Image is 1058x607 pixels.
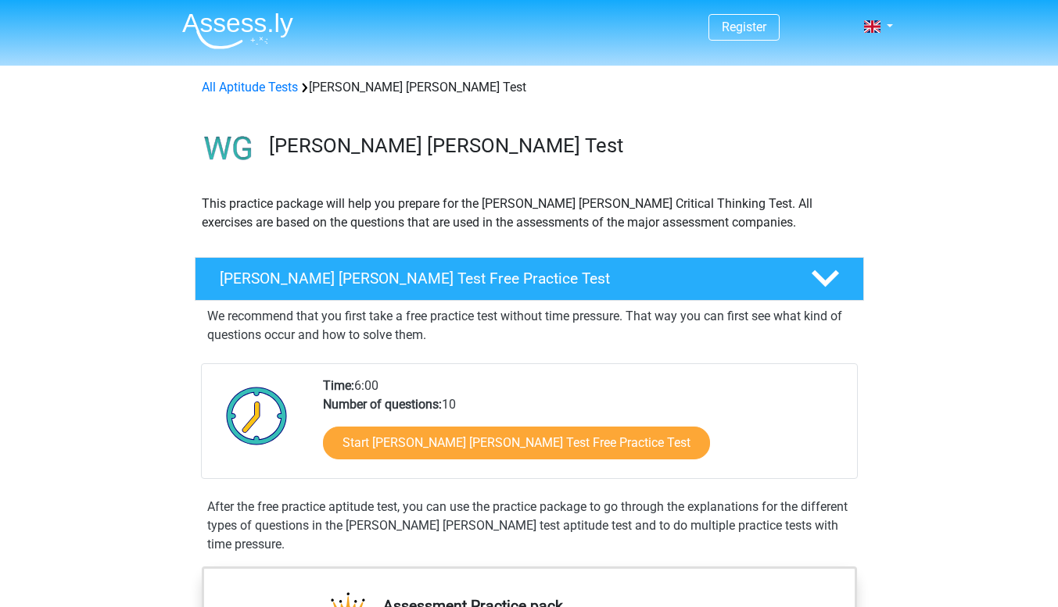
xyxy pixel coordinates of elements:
h4: [PERSON_NAME] [PERSON_NAME] Test Free Practice Test [220,270,786,287]
p: We recommend that you first take a free practice test without time pressure. That way you can fir... [207,307,852,345]
b: Time: [323,378,354,393]
img: Assessly [182,12,293,49]
div: After the free practice aptitude test, you can use the practice package to go through the explana... [201,498,858,554]
div: 6:00 10 [311,377,856,478]
a: All Aptitude Tests [202,80,298,95]
a: Register [722,20,766,34]
h3: [PERSON_NAME] [PERSON_NAME] Test [269,134,852,158]
div: [PERSON_NAME] [PERSON_NAME] Test [195,78,863,97]
img: watson glaser test [195,116,262,182]
b: Number of questions: [323,397,442,412]
a: Start [PERSON_NAME] [PERSON_NAME] Test Free Practice Test [323,427,710,459]
p: This practice package will help you prepare for the [PERSON_NAME] [PERSON_NAME] Critical Thinking... [202,195,857,232]
img: Clock [217,377,296,455]
a: [PERSON_NAME] [PERSON_NAME] Test Free Practice Test [188,257,870,301]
